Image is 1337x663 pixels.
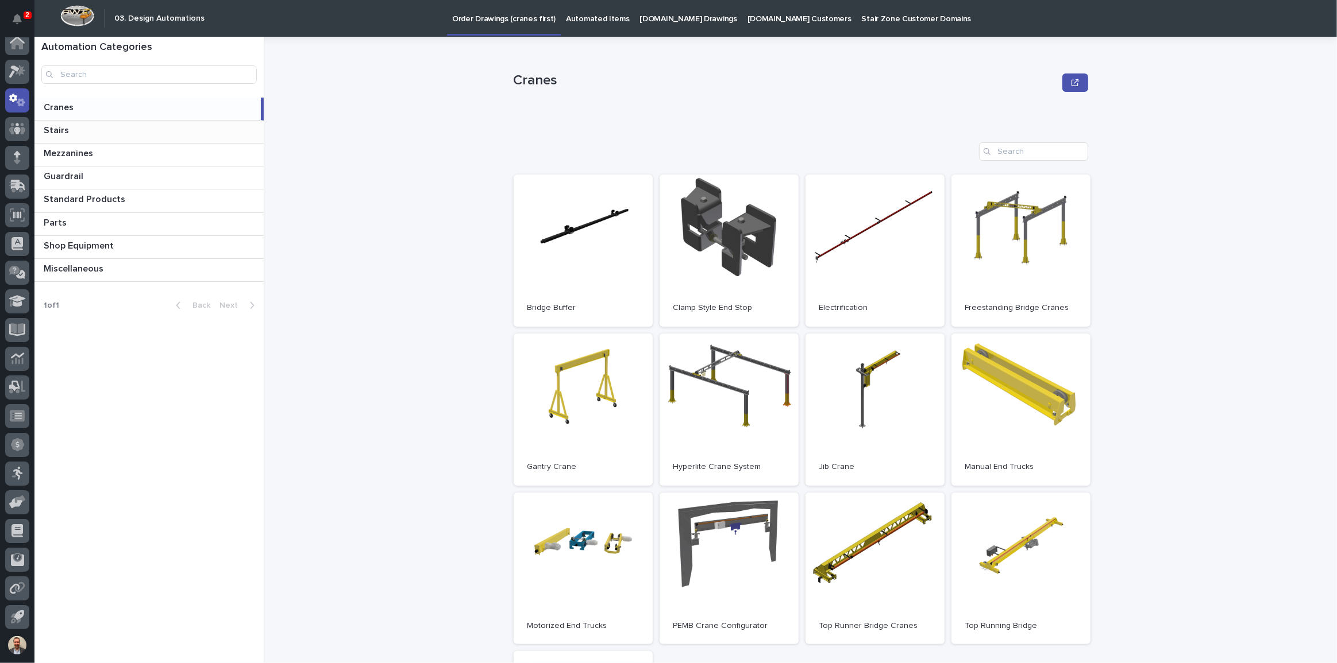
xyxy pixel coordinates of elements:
[951,334,1091,486] a: Manual End Trucks
[34,259,264,282] a: MiscellaneousMiscellaneous
[527,462,639,472] p: Gantry Crane
[44,192,128,205] p: Standard Products
[806,493,945,645] a: Top Runner Bridge Cranes
[673,462,785,472] p: Hyperlite Crane System
[34,144,264,166] a: MezzaninesMezzanines
[41,65,257,84] input: Search
[965,303,1077,313] p: Freestanding Bridge Cranes
[5,7,29,31] button: Notifications
[819,621,931,631] p: Top Runner Bridge Cranes
[527,621,639,631] p: Motorized End Trucks
[819,462,931,472] p: Jib Crane
[215,300,264,311] button: Next
[673,303,785,313] p: Clamp Style End Stop
[44,146,95,159] p: Mezzanines
[660,493,799,645] a: PEMB Crane Configurator
[5,633,29,657] button: users-avatar
[44,261,106,274] p: Miscellaneous
[660,334,799,486] a: Hyperlite Crane System
[514,72,1058,89] p: Cranes
[673,621,785,631] p: PEMB Crane Configurator
[965,462,1077,472] p: Manual End Trucks
[951,175,1091,327] a: Freestanding Bridge Cranes
[114,14,205,24] h2: 03. Design Automations
[34,213,264,236] a: PartsParts
[44,215,69,228] p: Parts
[14,14,29,32] div: Notifications2
[44,123,71,136] p: Stairs
[44,169,86,182] p: Guardrail
[34,189,264,212] a: Standard ProductsStandard Products
[60,5,94,26] img: Workspace Logo
[34,121,264,144] a: StairsStairs
[514,334,653,486] a: Gantry Crane
[806,334,945,486] a: Jib Crane
[819,303,931,313] p: Electrification
[44,238,116,251] p: Shop Equipment
[34,236,264,259] a: Shop EquipmentShop Equipment
[186,301,210,309] span: Back
[514,493,653,645] a: Motorized End Trucks
[527,303,639,313] p: Bridge Buffer
[34,292,68,320] p: 1 of 1
[965,621,1077,631] p: Top Running Bridge
[806,175,945,327] a: Electrification
[25,11,29,19] p: 2
[514,175,653,327] a: Bridge Buffer
[951,493,1091,645] a: Top Running Bridge
[34,98,264,121] a: CranesCranes
[34,166,264,189] a: GuardrailGuardrail
[219,301,245,309] span: Next
[41,41,257,54] h1: Automation Categories
[44,100,76,113] p: Cranes
[167,300,215,311] button: Back
[979,142,1088,161] input: Search
[660,175,799,327] a: Clamp Style End Stop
